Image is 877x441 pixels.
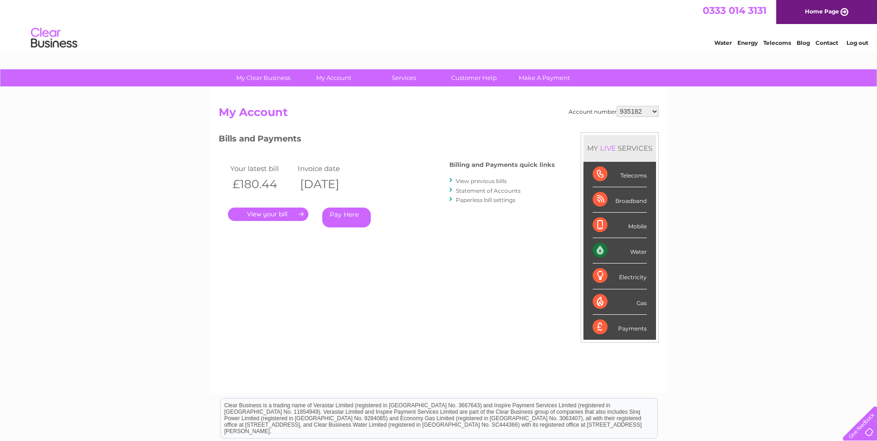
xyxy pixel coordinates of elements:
[737,39,758,46] a: Energy
[436,69,512,86] a: Customer Help
[593,187,647,213] div: Broadband
[598,144,618,153] div: LIVE
[449,161,555,168] h4: Billing and Payments quick links
[295,175,363,194] th: [DATE]
[456,178,507,184] a: View previous bills
[228,162,295,175] td: Your latest bill
[593,162,647,187] div: Telecoms
[593,289,647,315] div: Gas
[593,263,647,289] div: Electricity
[569,106,659,117] div: Account number
[456,187,521,194] a: Statement of Accounts
[295,162,363,175] td: Invoice date
[456,196,515,203] a: Paperless bill settings
[593,315,647,340] div: Payments
[593,238,647,263] div: Water
[816,39,838,46] a: Contact
[322,208,371,227] a: Pay Here
[797,39,810,46] a: Blog
[228,208,308,221] a: .
[763,39,791,46] a: Telecoms
[703,5,767,16] a: 0333 014 3131
[593,213,647,238] div: Mobile
[714,39,732,46] a: Water
[366,69,442,86] a: Services
[846,39,868,46] a: Log out
[219,106,659,123] h2: My Account
[295,69,372,86] a: My Account
[506,69,583,86] a: Make A Payment
[221,5,657,45] div: Clear Business is a trading name of Verastar Limited (registered in [GEOGRAPHIC_DATA] No. 3667643...
[225,69,301,86] a: My Clear Business
[228,175,295,194] th: £180.44
[31,24,78,52] img: logo.png
[583,135,656,161] div: MY SERVICES
[219,132,555,148] h3: Bills and Payments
